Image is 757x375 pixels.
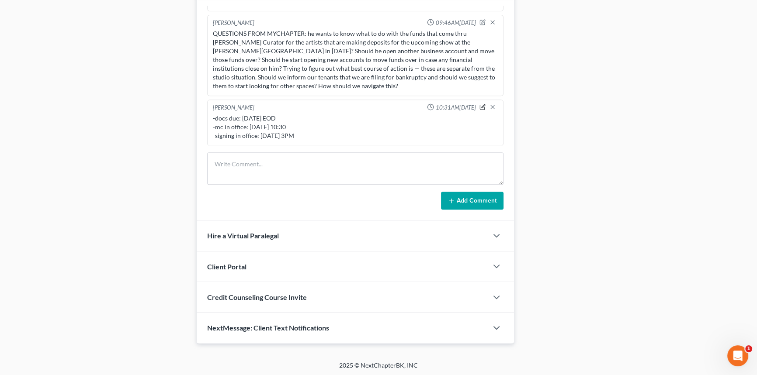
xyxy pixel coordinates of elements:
span: 10:31AM[DATE] [436,103,476,112]
span: NextMessage: Client Text Notifications [207,323,329,332]
button: Add Comment [441,192,504,210]
div: -docs due: [DATE] EOD -mc in office: [DATE] 10:30 -signing in office: [DATE] 3PM [213,114,498,140]
div: [PERSON_NAME] [213,103,254,112]
span: Client Portal [207,262,247,271]
span: Credit Counseling Course Invite [207,293,307,301]
div: [PERSON_NAME] [213,19,254,28]
span: 1 [745,345,752,352]
span: Hire a Virtual Paralegal [207,231,279,240]
span: 09:46AM[DATE] [436,19,476,27]
iframe: Intercom live chat [727,345,748,366]
div: QUESTIONS FROM MYCHAPTER: he wants to know what to do with the funds that come thru [PERSON_NAME]... [213,29,498,90]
